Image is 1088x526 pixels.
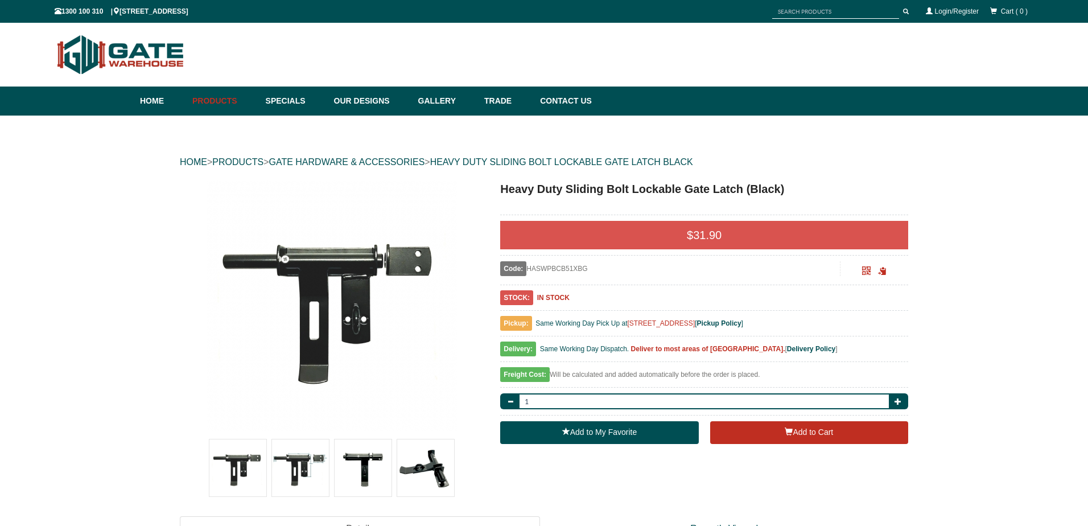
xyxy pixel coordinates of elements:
[500,316,531,331] span: Pickup:
[55,7,188,15] span: 1300 100 310 | [STREET_ADDRESS]
[413,87,479,116] a: Gallery
[500,221,908,249] div: $
[479,87,534,116] a: Trade
[772,5,899,19] input: SEARCH PRODUCTS
[430,157,693,167] a: HEAVY DUTY SLIDING BOLT LOCKABLE GATE LATCH BLACK
[269,157,425,167] a: GATE HARDWARE & ACCESSORIES
[500,290,533,305] span: STOCK:
[397,439,454,496] img: Heavy Duty Sliding Bolt Lockable Gate Latch (Black)
[272,439,329,496] img: Heavy Duty Sliding Bolt Lockable Gate Latch (Black)
[540,345,629,353] span: Same Working Day Dispatch.
[500,342,908,362] div: [ ]
[631,345,785,353] b: Deliver to most areas of [GEOGRAPHIC_DATA].
[55,28,187,81] img: Gate Warehouse
[500,421,698,444] a: Add to My Favorite
[500,180,908,198] h1: Heavy Duty Sliding Bolt Lockable Gate Latch (Black)
[328,87,413,116] a: Our Designs
[534,87,592,116] a: Contact Us
[180,144,908,180] div: > > >
[209,439,266,496] img: Heavy Duty Sliding Bolt Lockable Gate Latch (Black)
[693,229,722,241] span: 31.90
[697,319,741,327] a: Pickup Policy
[140,87,187,116] a: Home
[537,294,570,302] b: IN STOCK
[500,368,908,388] div: Will be calculated and added automatically before the order is placed.
[787,345,835,353] a: Delivery Policy
[710,421,908,444] button: Add to Cart
[335,439,391,496] img: Heavy Duty Sliding Bolt Lockable Gate Latch (Black)
[500,261,840,276] div: HASWPBCB51XBG
[500,367,550,382] span: Freight Cost:
[878,267,887,276] span: Click to copy the URL
[207,180,457,431] img: Heavy Duty Sliding Bolt Lockable Gate Latch (Black) - - Gate Warehouse
[500,342,536,356] span: Delivery:
[260,87,328,116] a: Specials
[187,87,260,116] a: Products
[1001,7,1028,15] span: Cart ( 0 )
[862,268,871,276] a: Click to enlarge and scan to share.
[212,157,263,167] a: PRODUCTS
[628,319,695,327] a: [STREET_ADDRESS]
[935,7,979,15] a: Login/Register
[181,180,482,431] a: Heavy Duty Sliding Bolt Lockable Gate Latch (Black) - - Gate Warehouse
[500,261,526,276] span: Code:
[180,157,207,167] a: HOME
[535,319,743,327] span: Same Working Day Pick Up at [ ]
